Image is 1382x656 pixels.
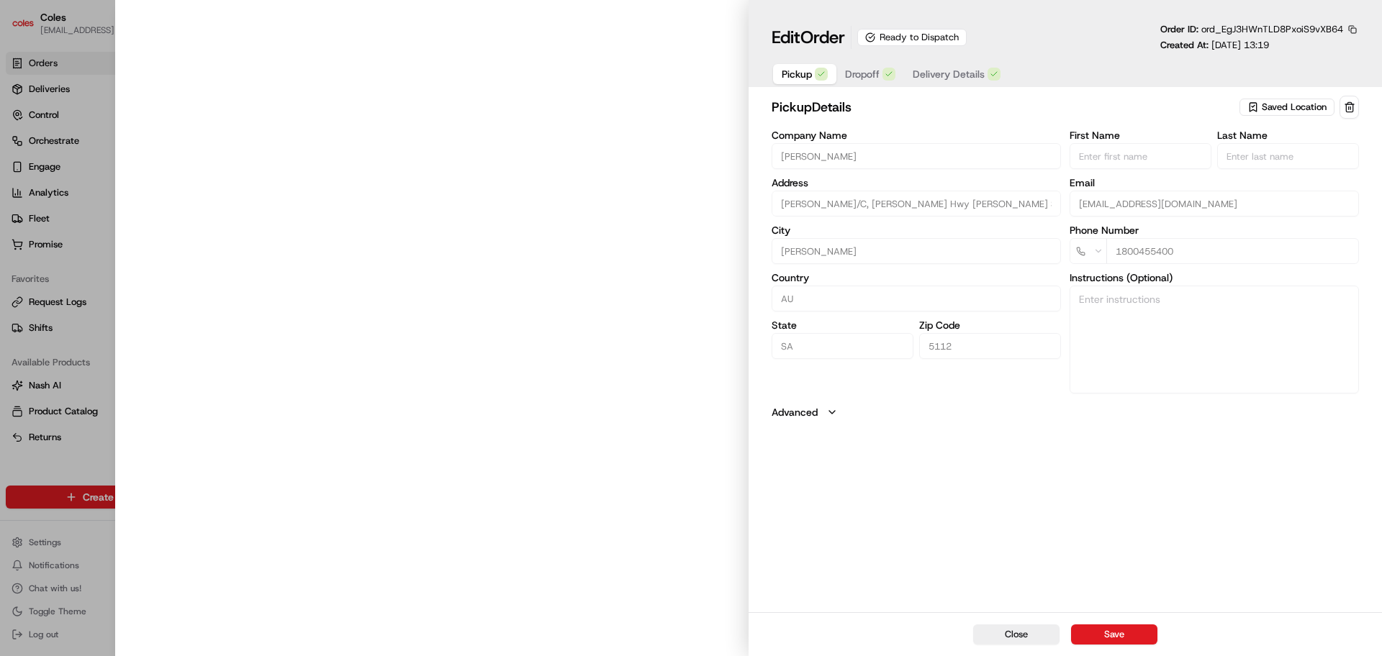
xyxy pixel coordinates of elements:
[772,320,913,330] label: State
[772,178,1061,188] label: Address
[1217,143,1359,169] input: Enter last name
[772,238,1061,264] input: Enter city
[919,333,1061,359] input: Enter zip code
[857,29,967,46] div: Ready to Dispatch
[1211,39,1269,51] span: [DATE] 13:19
[1160,23,1343,36] p: Order ID:
[772,97,1237,117] h2: pickup Details
[845,67,880,81] span: Dropoff
[772,405,818,419] label: Advanced
[1070,225,1359,235] label: Phone Number
[1070,178,1359,188] label: Email
[913,67,985,81] span: Delivery Details
[772,405,1359,419] button: Advanced
[772,26,845,49] h1: Edit
[772,333,913,359] input: Enter state
[1070,273,1359,283] label: Instructions (Optional)
[1239,97,1337,117] button: Saved Location
[772,191,1061,217] input: Philip Hwy, Elizabeth SA 5112, Australia
[772,225,1061,235] label: City
[800,26,845,49] span: Order
[1106,238,1359,264] input: Enter phone number
[782,67,812,81] span: Pickup
[1071,624,1157,644] button: Save
[772,273,1061,283] label: Country
[1070,130,1211,140] label: First Name
[1217,130,1359,140] label: Last Name
[1160,39,1269,52] p: Created At:
[1201,23,1343,35] span: ord_EgJ3HWnTLD8PxoiS9vXB64
[772,143,1061,169] input: Enter company name
[1070,191,1359,217] input: Enter email
[1070,143,1211,169] input: Enter first name
[919,320,1061,330] label: Zip Code
[1262,101,1327,114] span: Saved Location
[772,130,1061,140] label: Company Name
[973,624,1060,644] button: Close
[772,286,1061,311] input: Enter country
